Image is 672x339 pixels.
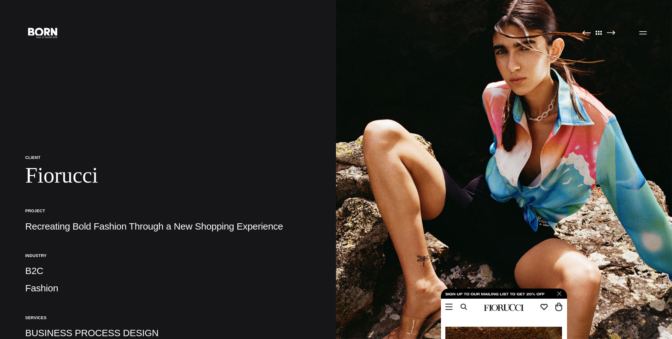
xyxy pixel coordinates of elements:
[582,30,591,35] img: Previous Page
[25,315,311,320] h5: Services
[25,208,311,213] h5: Project
[25,265,311,277] p: B2C
[635,26,651,39] button: Open
[607,30,615,35] img: Next Page
[25,282,311,295] p: Fashion
[25,162,311,188] h1: Fiorucci
[25,253,311,258] h5: Industry
[592,30,605,35] img: All Pages
[25,155,311,160] p: Client
[25,220,311,233] p: Recreating Bold Fashion Through a New Shopping Experience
